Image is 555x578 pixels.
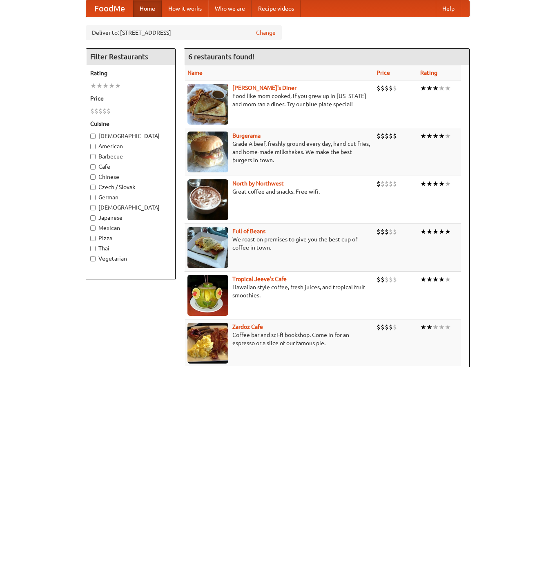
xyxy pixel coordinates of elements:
[393,323,397,332] li: $
[252,0,301,17] a: Recipe videos
[393,84,397,93] li: $
[103,107,107,116] li: $
[187,179,228,220] img: north.jpg
[393,132,397,141] li: $
[86,49,175,65] h4: Filter Restaurants
[420,132,426,141] li: ★
[445,323,451,332] li: ★
[232,276,287,282] a: Tropical Jeeve's Cafe
[90,164,96,170] input: Cafe
[432,84,439,93] li: ★
[445,179,451,188] li: ★
[385,132,389,141] li: $
[187,69,203,76] a: Name
[439,84,445,93] li: ★
[187,132,228,172] img: burgerama.jpg
[90,195,96,200] input: German
[439,132,445,141] li: ★
[162,0,208,17] a: How it works
[377,132,381,141] li: $
[377,69,390,76] a: Price
[426,84,432,93] li: ★
[436,0,461,17] a: Help
[187,187,370,196] p: Great coffee and snacks. Free wifi.
[385,179,389,188] li: $
[381,179,385,188] li: $
[232,132,261,139] a: Burgerama
[389,323,393,332] li: $
[432,323,439,332] li: ★
[426,323,432,332] li: ★
[426,132,432,141] li: ★
[90,94,171,103] h5: Price
[232,324,263,330] a: Zardoz Cafe
[187,283,370,299] p: Hawaiian style coffee, fresh juices, and tropical fruit smoothies.
[86,25,282,40] div: Deliver to: [STREET_ADDRESS]
[90,144,96,149] input: American
[439,275,445,284] li: ★
[90,256,96,261] input: Vegetarian
[133,0,162,17] a: Home
[90,81,96,90] li: ★
[187,84,228,125] img: sallys.jpg
[187,235,370,252] p: We roast on premises to give you the best cup of coffee in town.
[90,236,96,241] input: Pizza
[90,203,171,212] label: [DEMOGRAPHIC_DATA]
[420,275,426,284] li: ★
[232,85,296,91] a: [PERSON_NAME]'s Diner
[439,323,445,332] li: ★
[90,234,171,242] label: Pizza
[90,183,171,191] label: Czech / Slovak
[393,227,397,236] li: $
[90,225,96,231] input: Mexican
[377,275,381,284] li: $
[432,227,439,236] li: ★
[90,163,171,171] label: Cafe
[187,331,370,347] p: Coffee bar and sci-fi bookshop. Come in for an espresso or a slice of our famous pie.
[90,107,94,116] li: $
[381,227,385,236] li: $
[385,84,389,93] li: $
[98,107,103,116] li: $
[393,179,397,188] li: $
[445,227,451,236] li: ★
[109,81,115,90] li: ★
[90,142,171,150] label: American
[439,227,445,236] li: ★
[232,180,284,187] a: North by Northwest
[187,140,370,164] p: Grade A beef, freshly ground every day, hand-cut fries, and home-made milkshakes. We make the bes...
[377,84,381,93] li: $
[389,84,393,93] li: $
[187,227,228,268] img: beans.jpg
[389,179,393,188] li: $
[90,152,171,161] label: Barbecue
[385,323,389,332] li: $
[90,174,96,180] input: Chinese
[420,69,437,76] a: Rating
[432,275,439,284] li: ★
[426,179,432,188] li: ★
[187,275,228,316] img: jeeves.jpg
[393,275,397,284] li: $
[389,275,393,284] li: $
[426,227,432,236] li: ★
[445,132,451,141] li: ★
[381,84,385,93] li: $
[420,84,426,93] li: ★
[377,227,381,236] li: $
[445,84,451,93] li: ★
[256,29,276,37] a: Change
[445,275,451,284] li: ★
[420,323,426,332] li: ★
[90,224,171,232] label: Mexican
[389,227,393,236] li: $
[90,154,96,159] input: Barbecue
[90,205,96,210] input: [DEMOGRAPHIC_DATA]
[90,120,171,128] h5: Cuisine
[232,228,265,234] b: Full of Beans
[188,53,254,60] ng-pluralize: 6 restaurants found!
[94,107,98,116] li: $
